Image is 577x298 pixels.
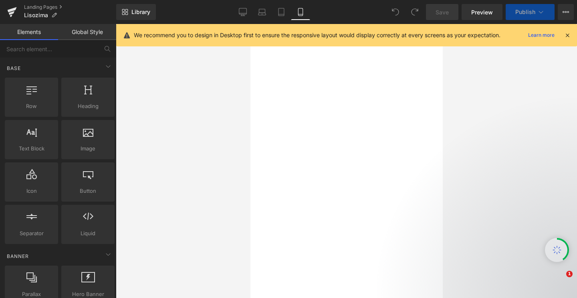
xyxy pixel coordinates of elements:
[64,229,112,238] span: Liquid
[272,4,291,20] a: Tablet
[7,187,56,195] span: Icon
[131,8,150,16] span: Library
[506,4,555,20] button: Publish
[24,12,48,18] span: Lisozima
[64,102,112,110] span: Heading
[64,187,112,195] span: Button
[407,4,423,20] button: Redo
[116,4,156,20] a: New Library
[134,31,500,40] p: We recommend you to design in Desktop first to ensure the responsive layout would display correct...
[64,144,112,153] span: Image
[471,8,493,16] span: Preview
[436,8,449,16] span: Save
[6,64,22,72] span: Base
[515,9,535,15] span: Publish
[6,252,30,260] span: Banner
[58,24,116,40] a: Global Style
[387,4,403,20] button: Undo
[525,30,558,40] a: Learn more
[252,4,272,20] a: Laptop
[550,271,569,290] iframe: Intercom live chat
[24,4,116,10] a: Landing Pages
[233,4,252,20] a: Desktop
[7,102,56,110] span: Row
[558,4,574,20] button: More
[7,144,56,153] span: Text Block
[462,4,502,20] a: Preview
[7,229,56,238] span: Separator
[291,4,310,20] a: Mobile
[566,271,573,277] span: 1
